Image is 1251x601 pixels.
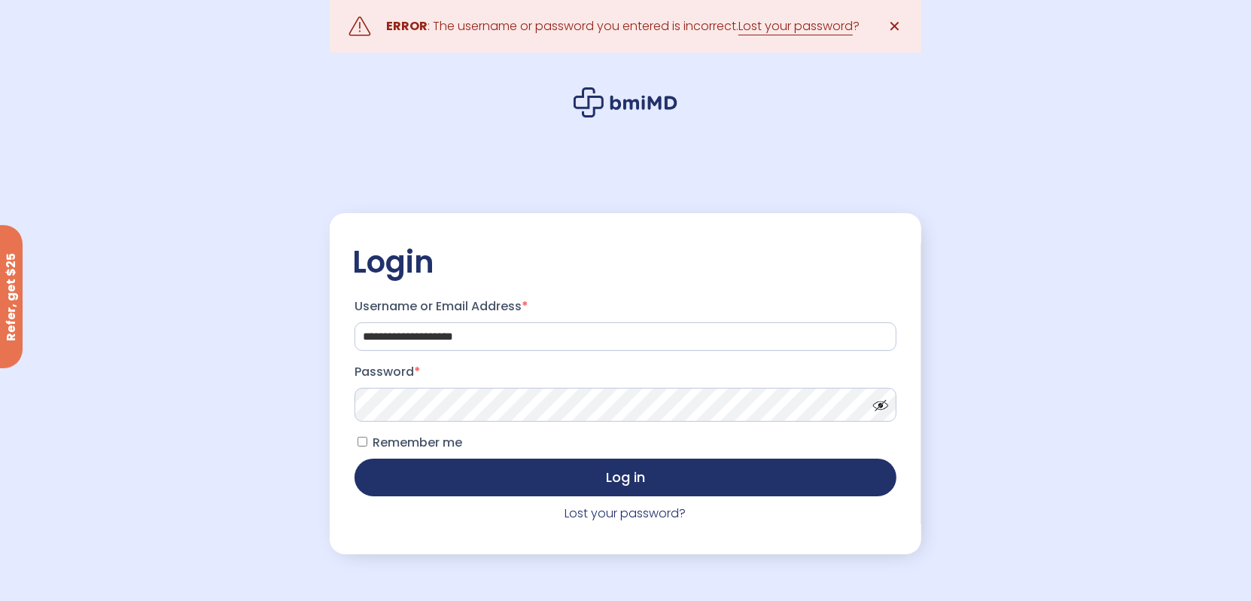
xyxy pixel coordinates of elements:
button: Log in [355,459,896,496]
label: Username or Email Address [355,294,896,319]
a: Lost your password? [565,505,686,522]
strong: ERROR [386,17,428,35]
a: Lost your password [738,17,853,35]
input: Remember me [358,437,367,447]
a: ✕ [880,11,910,41]
label: Password [355,360,896,384]
span: ✕ [889,16,902,37]
h2: Login [352,243,899,281]
span: Remember me [373,434,462,451]
div: : The username or password you entered is incorrect. ? [386,16,860,37]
